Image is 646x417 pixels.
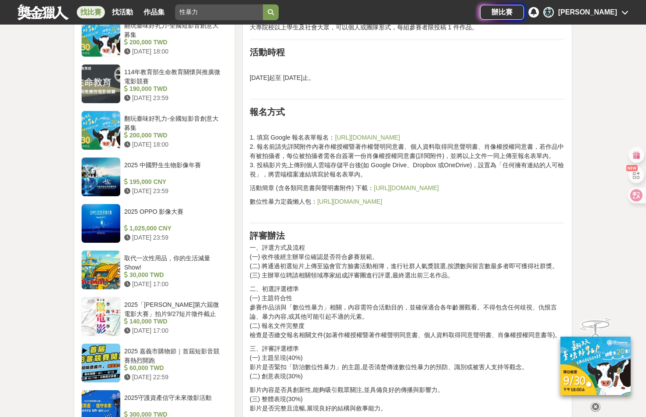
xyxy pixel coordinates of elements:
[250,284,565,340] p: 二、初選評選標準 (一) 主題符合性 參賽作品須與「數位性暴力」相關，內容需符合活動目的，並確保適合各年齡層觀看。不得包含任何歧視、仇恨言論、暴力內容,或其他可能引起不適的元素。 (二) 報名文...
[124,393,224,410] div: 2025守護資產信守未來徵影活動
[250,183,565,193] p: 活動簡章 (含各類同意書與聲明書附件) 下載：
[124,161,224,177] div: 2025 中國野生生物影像年賽
[250,197,565,216] p: 數位性暴力定義懶人包：
[81,343,228,383] a: 2025 嘉義市購物節｜首屆短影音競賽熱烈開跑 60,000 TWD [DATE] 22:59
[81,250,228,290] a: 取代一次性用品，你的生活減量 Show! 30,000 TWD [DATE] 17:00
[250,23,565,32] p: 大專院校以上學生及社會大眾，可以個人或團隊形式，每組參賽者限投稿 1 件作品。
[124,317,224,326] div: 140,000 TWD
[124,233,224,242] div: [DATE] 23:59
[81,297,228,336] a: 2025「[PERSON_NAME]第六屆微電影大賽」拍片9/27短片徵件截止 140,000 TWD [DATE] 17:00
[124,140,224,149] div: [DATE] 18:00
[81,204,228,243] a: 2025 OPPO 影像大賽 1,025,000 CNY [DATE] 23:59
[124,347,224,363] div: 2025 嘉義市購物節｜首屆短影音競賽熱烈開跑
[480,5,524,20] a: 辦比賽
[77,6,105,18] a: 找比賽
[124,300,224,317] div: 2025「[PERSON_NAME]第六屆微電影大賽」拍片9/27短片徵件截止
[250,107,285,117] strong: 報名方式
[250,73,565,92] p: [DATE]起至 [DATE]止。
[124,93,224,103] div: [DATE] 23:59
[124,68,224,84] div: 114年教育部生命教育關懷與推廣微電影競賽
[317,198,382,205] a: [URL][DOMAIN_NAME]
[108,6,136,18] a: 找活動
[250,344,565,381] p: 三、評審評選標準 (一) 主題呈現(40%) 影片是否緊扣「防治數位性暴力」的主題,是否清楚傳達數位性暴力的預防、識別或被害人支持等觀念。 (二) 創意表現(30%)
[175,4,263,20] input: 翻玩臺味好乳力 等你發揮創意！
[81,111,228,150] a: 翻玩臺味好乳力-全國短影音創意大募集 200,000 TWD [DATE] 18:00
[124,363,224,373] div: 60,000 TWD
[124,21,224,38] div: 翻玩臺味好乳力-全國短影音創意大募集
[374,184,439,191] a: [URL][DOMAIN_NAME]
[81,64,228,104] a: 114年教育部生命教育關懷與推廣微電影競賽 190,000 TWD [DATE] 23:59
[124,114,224,131] div: 翻玩臺味好乳力-全國短影音創意大募集
[250,231,285,241] strong: 評審辦法
[124,224,224,233] div: 1,025,000 CNY
[250,243,565,280] p: 一、評選方式及流程 (一) 收件後經主辦單位確認是否符合參賽規範。 (二) 將通過初選短片上傳至協會官方臉書活動相簿，進行社群人氣獎競選,按讚數與留言數最多者即可獲得社群獎。 (三) 主辦單位聘...
[124,131,224,140] div: 200,000 TWD
[335,134,400,141] a: [URL][DOMAIN_NAME]
[124,177,224,187] div: 195,000 CNY
[250,385,565,413] p: 影片內容是否具創新性,能夠吸引觀眾關注,並具備良好的傳播與影響力。 (三) 整體表現(30%) 影片是否完整且流暢,展現良好的結構與敘事能力。
[124,373,224,382] div: [DATE] 22:59
[81,18,228,57] a: 翻玩臺味好乳力-全國短影音創意大募集 200,000 TWD [DATE] 18:00
[124,254,224,270] div: 取代一次性用品，你的生活減量 Show!
[124,84,224,93] div: 190,000 TWD
[558,7,617,18] div: [PERSON_NAME]
[250,133,565,179] p: 1. 填寫 Google 報名表單報名： 2. 報名前請先詳閱附件內著作權授權暨著作權聲明同意書、個人資料取得同意聲明書、肖像權授權同意書，若作品中有被拍攝者，每位被拍攝者需各自簽署一份肖像權授...
[124,207,224,224] div: 2025 OPPO 影像大賽
[124,326,224,335] div: [DATE] 17:00
[124,270,224,280] div: 30,000 TWD
[124,38,224,47] div: 200,000 TWD
[81,157,228,197] a: 2025 中國野生生物影像年賽 195,000 CNY [DATE] 23:59
[124,47,224,56] div: [DATE] 18:00
[140,6,168,18] a: 作品集
[124,280,224,289] div: [DATE] 17:00
[560,337,631,395] img: ff197300-f8ee-455f-a0ae-06a3645bc375.jpg
[543,7,554,18] div: 林
[124,187,224,196] div: [DATE] 23:59
[250,47,285,57] strong: 活動時程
